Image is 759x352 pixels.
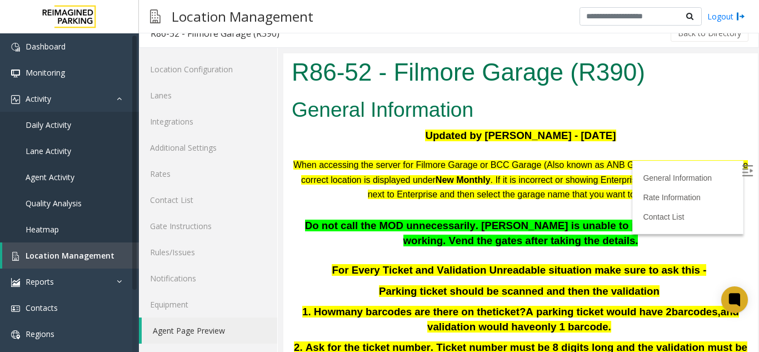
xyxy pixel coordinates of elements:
[26,146,71,156] span: Lane Activity
[388,252,435,264] span: barcodes
[736,11,745,22] img: logout
[359,159,401,168] a: Contact List
[142,76,332,88] span: Updated by [PERSON_NAME] - [DATE]
[151,26,279,41] div: R86-52 - Filmore Garage (R390)
[139,239,277,265] a: Rules/Issues
[26,303,58,313] span: Contacts
[139,265,277,291] a: Notifications
[26,224,59,235] span: Heatmap
[166,3,319,30] h3: Location Management
[11,43,20,52] img: 'icon'
[19,252,24,264] span: 1
[26,67,65,78] span: Monitoring
[252,267,328,279] span: only 1 barcode.
[11,304,20,313] img: 'icon'
[26,276,54,287] span: Reports
[26,329,54,339] span: Regions
[11,288,464,315] span: 2. Ask for the ticket number. Ticket number must be 8 digits long and the validation must be 6 di...
[26,93,51,104] span: Activity
[150,3,161,30] img: pageIcon
[11,252,20,261] img: 'icon'
[26,172,74,182] span: Agent Activity
[10,107,465,131] span: When accessing the server for Filmore Garage or BCC Garage (Also known as ANB Garage), always ver...
[144,252,456,279] span: and validation would have
[11,95,20,104] img: 'icon'
[8,42,466,71] h2: General Information
[209,252,242,264] span: ticket?
[96,232,376,244] span: Parking ticket should be scanned and then the validation
[139,82,277,108] a: Lanes
[22,166,453,193] span: Do not call the MOD unnecessarily. [PERSON_NAME] is unable to pay or monthly is not working. Vend...
[26,250,114,261] span: Location Management
[26,198,82,209] span: Quality Analysis
[52,252,209,264] span: many barcodes are there on the
[84,122,457,146] span: . If it is incorrect or showing Enterprise, manually click on + sign next to Enterprise and then ...
[11,278,20,287] img: 'icon'
[707,11,745,22] a: Logout
[152,122,207,131] span: New Monthly
[139,108,277,135] a: Integrations
[142,318,277,344] a: Agent Page Preview
[242,252,388,264] span: A parking ticket would have 2
[359,140,417,148] a: Rate Information
[8,2,466,36] h1: R86-52 - Filmore Garage (R390)
[139,56,277,82] a: Location Configuration
[139,291,277,318] a: Equipment
[2,242,139,269] a: Location Management
[26,120,71,130] span: Daily Activity
[435,252,437,264] span: ,
[11,330,20,339] img: 'icon'
[671,25,748,42] button: Back to Directory
[139,135,277,161] a: Additional Settings
[24,252,52,264] span: . How
[139,187,277,213] a: Contact List
[26,41,66,52] span: Dashboard
[139,213,277,239] a: Gate Instructions
[139,161,277,187] a: Rates
[359,120,428,129] a: General Information
[458,112,470,123] img: Open/Close Sidebar Menu
[48,211,423,222] span: For Every Ticket and Validation Unreadable situation make sure to ask this -
[11,69,20,78] img: 'icon'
